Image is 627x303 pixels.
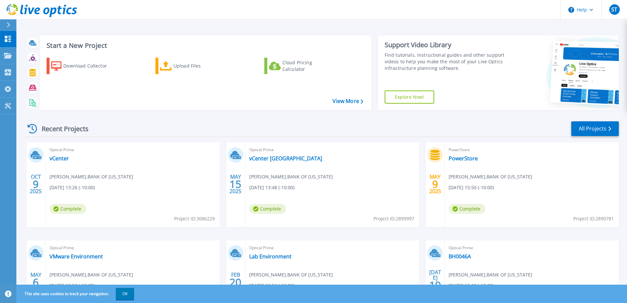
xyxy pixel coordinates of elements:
[249,244,415,252] span: Optical Prime
[229,172,242,196] div: MAY 2025
[333,98,363,104] a: View More
[18,288,134,300] span: This site uses cookies to track your navigation.
[63,59,116,72] div: Download Collector
[573,215,614,222] span: Project ID: 2890781
[249,282,294,289] span: [DATE] 12:34 (-10:00)
[249,173,333,180] span: [PERSON_NAME] , BANK OF [US_STATE]
[282,59,335,72] div: Cloud Pricing Calculator
[571,121,619,136] a: All Projects
[50,204,86,214] span: Complete
[50,244,216,252] span: Optical Prime
[429,282,441,288] span: 19
[50,173,133,180] span: [PERSON_NAME] , BANK OF [US_STATE]
[385,52,507,71] div: Find tutorials, instructional guides and other support videos to help you make the most of your L...
[173,59,226,72] div: Upload Files
[50,184,95,191] span: [DATE] 13:26 (-10:00)
[264,58,337,74] a: Cloud Pricing Calculator
[432,181,438,187] span: 9
[249,184,294,191] span: [DATE] 13:48 (-10:00)
[449,173,532,180] span: [PERSON_NAME] , BANK OF [US_STATE]
[249,204,286,214] span: Complete
[449,253,471,260] a: BH0046A
[249,155,322,162] a: vCenter [GEOGRAPHIC_DATA]
[47,58,120,74] a: Download Collector
[374,215,414,222] span: Project ID: 2899997
[429,270,441,294] div: [DATE] 2024
[174,215,215,222] span: Project ID: 3086229
[50,271,133,278] span: [PERSON_NAME] , BANK OF [US_STATE]
[449,271,532,278] span: [PERSON_NAME] , BANK OF [US_STATE]
[249,146,415,153] span: Optical Prime
[229,270,242,294] div: FEB 2025
[429,172,441,196] div: MAY 2025
[25,121,97,137] div: Recent Projects
[30,172,42,196] div: OCT 2025
[230,181,241,187] span: 15
[50,282,95,289] span: [DATE] 13:56 (-10:00)
[50,253,103,260] a: VMware Environment
[116,288,134,300] button: OK
[155,58,229,74] a: Upload Files
[50,155,69,162] a: vCenter
[385,41,507,49] div: Support Video Library
[50,146,216,153] span: Optical Prime
[249,271,333,278] span: [PERSON_NAME] , BANK OF [US_STATE]
[611,7,617,12] span: ST
[33,181,39,187] span: 9
[449,184,494,191] span: [DATE] 15:50 (-10:00)
[30,270,42,294] div: MAY 2025
[230,279,241,285] span: 20
[449,244,615,252] span: Optical Prime
[385,91,435,104] a: Explore Now!
[449,155,478,162] a: PowerStore
[449,282,494,289] span: [DATE] 16:19 (-10:00)
[249,253,292,260] a: Lab Environment
[33,279,39,285] span: 6
[47,42,363,49] h3: Start a New Project
[449,204,485,214] span: Complete
[449,146,615,153] span: PowerStore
